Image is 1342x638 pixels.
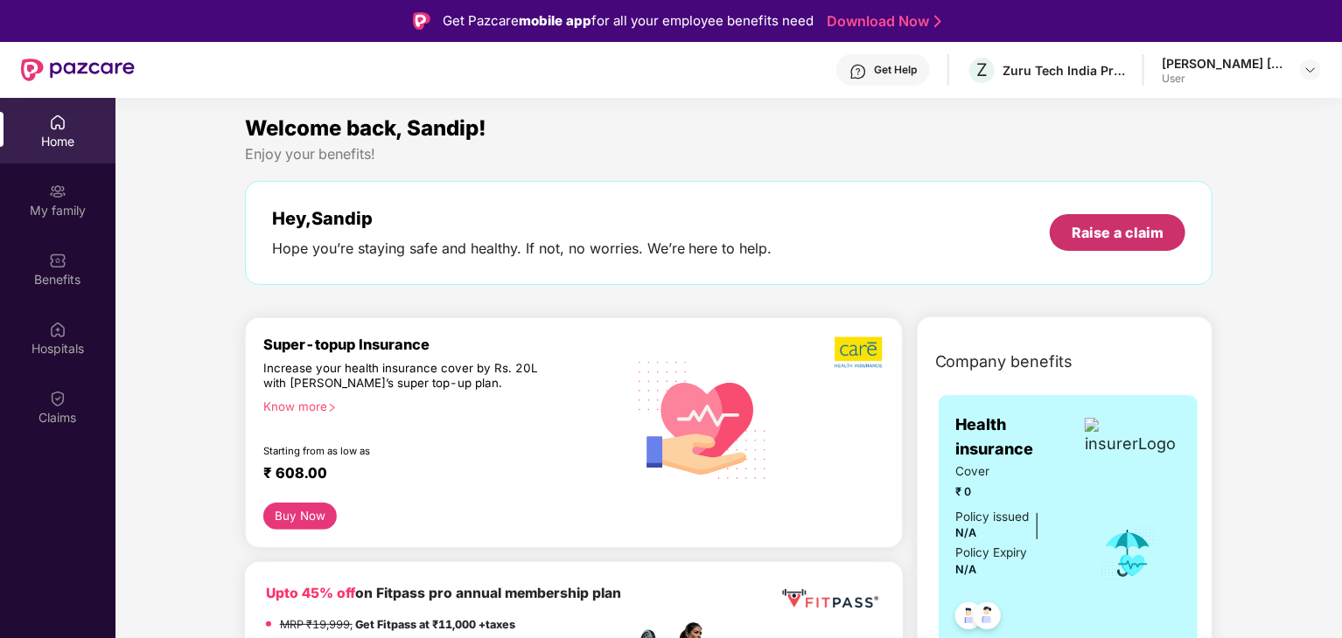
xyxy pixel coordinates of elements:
img: icon [1100,524,1157,582]
div: Zuru Tech India Private Limited [1003,62,1125,79]
img: fppp.png [779,583,881,615]
div: Policy Expiry [956,544,1028,562]
span: Z [976,59,988,80]
img: insurerLogo [1085,418,1176,456]
button: Buy Now [263,503,338,530]
img: svg+xml;base64,PHN2ZyB4bWxucz0iaHR0cDovL3d3dy53My5vcmcvMjAwMC9zdmciIHhtbG5zOnhsaW5rPSJodHRwOi8vd3... [626,340,781,498]
img: svg+xml;base64,PHN2ZyBpZD0iSGVscC0zMngzMiIgeG1sbnM9Imh0dHA6Ly93d3cudzMub3JnLzIwMDAvc3ZnIiB3aWR0aD... [849,63,867,80]
div: Policy issued [956,508,1030,526]
img: Logo [413,12,430,30]
img: Stroke [934,12,941,31]
div: Hope you’re staying safe and healthy. If not, no worries. We’re here to help. [272,239,772,258]
strong: mobile app [519,12,591,29]
del: MRP ₹19,999, [280,618,353,631]
div: Know more [263,399,615,412]
img: svg+xml;base64,PHN2ZyBpZD0iQmVuZWZpdHMiIHhtbG5zPSJodHRwOi8vd3d3LnczLm9yZy8yMDAwL3N2ZyIgd2lkdGg9Ij... [49,252,66,269]
img: svg+xml;base64,PHN2ZyBpZD0iSG9tZSIgeG1sbnM9Imh0dHA6Ly93d3cudzMub3JnLzIwMDAvc3ZnIiB3aWR0aD0iMjAiIG... [49,114,66,131]
div: Starting from as low as [263,445,551,457]
div: ₹ 608.00 [263,464,608,485]
img: b5dec4f62d2307b9de63beb79f102df3.png [835,336,884,369]
img: svg+xml;base64,PHN2ZyBpZD0iSG9zcGl0YWxzIiB4bWxucz0iaHR0cDovL3d3dy53My5vcmcvMjAwMC9zdmciIHdpZHRoPS... [49,321,66,338]
span: N/A [956,526,977,539]
div: Increase your health insurance cover by Rs. 20L with [PERSON_NAME]’s super top-up plan. [263,361,550,392]
div: Super-topup Insurance [263,336,626,353]
img: svg+xml;base64,PHN2ZyB3aWR0aD0iMjAiIGhlaWdodD0iMjAiIHZpZXdCb3g9IjAgMCAyMCAyMCIgZmlsbD0ibm9uZSIgeG... [49,183,66,200]
img: svg+xml;base64,PHN2ZyBpZD0iRHJvcGRvd24tMzJ4MzIiIHhtbG5zPSJodHRwOi8vd3d3LnczLm9yZy8yMDAwL3N2ZyIgd2... [1304,63,1318,77]
b: Upto 45% off [266,585,355,601]
div: User [1162,72,1284,86]
img: New Pazcare Logo [21,59,135,81]
strong: Get Fitpass at ₹11,000 +taxes [355,618,515,631]
div: Hey, Sandip [272,208,772,229]
div: [PERSON_NAME] [PERSON_NAME] [1162,55,1284,72]
img: svg+xml;base64,PHN2ZyBpZD0iQ2xhaW0iIHhtbG5zPSJodHRwOi8vd3d3LnczLm9yZy8yMDAwL3N2ZyIgd2lkdGg9IjIwIi... [49,390,66,407]
div: Raise a claim [1072,223,1164,242]
a: Download Now [827,12,936,31]
span: Company benefits [935,350,1073,374]
b: on Fitpass pro annual membership plan [266,585,621,601]
div: Get Pazcare for all your employee benefits need [443,10,814,31]
span: right [327,403,337,413]
span: Health insurance [956,413,1081,462]
span: Cover [956,462,1076,481]
div: Enjoy your benefits! [245,145,1213,163]
span: ₹ 0 [956,483,1076,501]
span: N/A [956,563,977,576]
span: Welcome back, Sandip! [245,115,486,141]
div: Get Help [874,63,917,77]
